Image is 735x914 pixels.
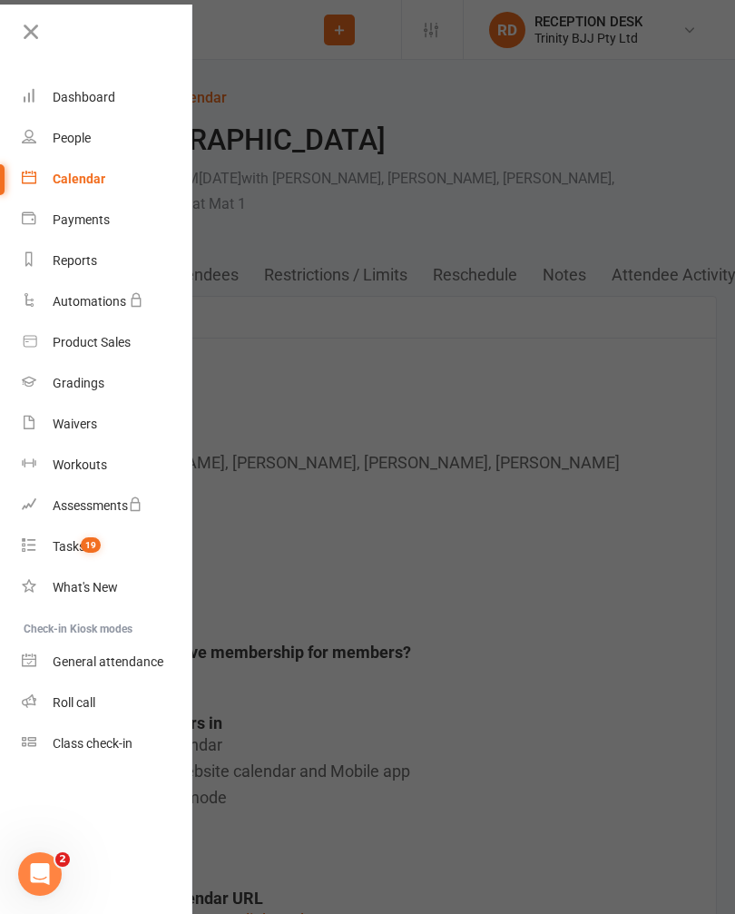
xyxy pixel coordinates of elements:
div: Product Sales [53,335,131,349]
div: Assessments [53,498,142,513]
a: Class kiosk mode [22,723,193,764]
span: 19 [81,537,101,553]
div: Workouts [53,457,107,472]
div: Payments [53,212,110,227]
div: General attendance [53,654,163,669]
div: Class check-in [53,736,132,751]
a: Waivers [22,404,193,445]
div: Roll call [53,695,95,710]
a: General attendance kiosk mode [22,642,193,683]
div: Tasks [53,539,85,554]
a: People [22,118,193,159]
a: Calendar [22,159,193,200]
a: Dashboard [22,77,193,118]
div: Dashboard [53,90,115,104]
a: Assessments [22,486,193,526]
a: Payments [22,200,193,241]
a: What's New [22,567,193,608]
div: What's New [53,580,118,595]
div: Waivers [53,417,97,431]
div: People [53,131,91,145]
a: Workouts [22,445,193,486]
a: Automations [22,281,193,322]
div: Gradings [53,376,104,390]
iframe: Intercom live chat [18,852,62,896]
a: Roll call [22,683,193,723]
a: Tasks 19 [22,526,193,567]
div: Automations [53,294,126,309]
div: Calendar [53,172,105,186]
span: 2 [55,852,70,867]
a: Reports [22,241,193,281]
a: Gradings [22,363,193,404]
div: Reports [53,253,97,268]
a: Product Sales [22,322,193,363]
